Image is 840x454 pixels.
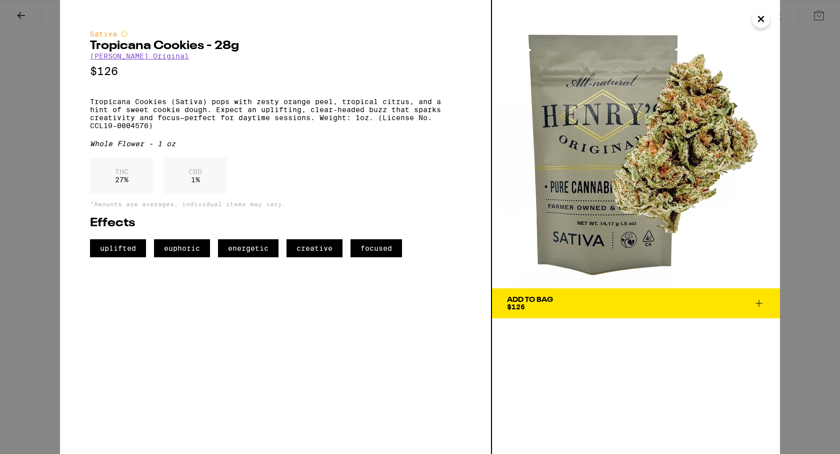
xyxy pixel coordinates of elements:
[90,30,461,38] div: Sativa
[90,140,461,148] div: Whole Flower - 1 oz
[90,239,146,257] span: uplifted
[90,201,461,207] p: *Amounts are averages, individual items may vary.
[90,217,461,229] h2: Effects
[90,158,153,194] div: 27 %
[507,303,525,311] span: $126
[115,168,128,176] p: THC
[752,10,770,28] button: Close
[90,65,461,78] p: $126
[120,30,128,38] img: sativaColor.svg
[154,239,210,257] span: euphoric
[90,40,461,52] h2: Tropicana Cookies - 28g
[507,296,553,303] div: Add To Bag
[492,288,780,318] button: Add To Bag$126
[90,98,461,130] p: Tropicana Cookies (Sativa) pops with zesty orange peel, tropical citrus, and a hint of sweet cook...
[350,239,402,257] span: focused
[218,239,278,257] span: energetic
[286,239,342,257] span: creative
[6,7,72,15] span: Hi. Need any help?
[188,168,202,176] p: CBD
[163,158,227,194] div: 1 %
[90,52,189,60] a: [PERSON_NAME] Original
